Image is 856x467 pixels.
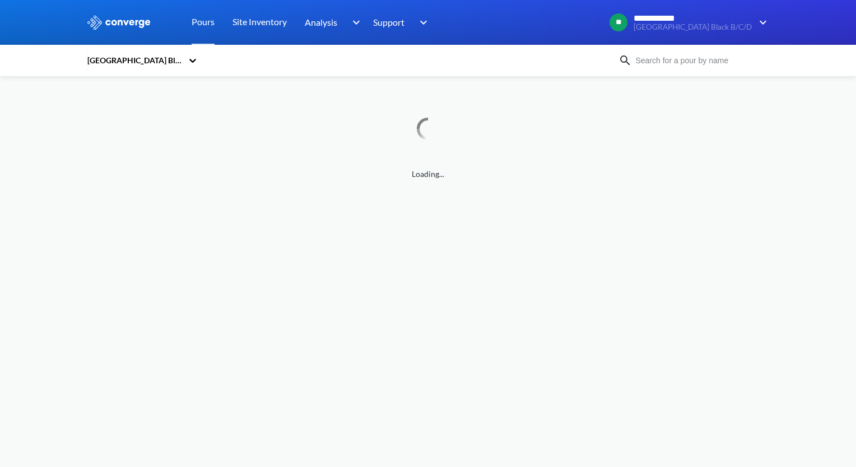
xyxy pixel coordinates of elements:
[752,16,770,29] img: downArrow.svg
[618,54,632,67] img: icon-search.svg
[634,23,752,31] span: [GEOGRAPHIC_DATA] Black B/C/D
[86,168,770,180] span: Loading...
[345,16,363,29] img: downArrow.svg
[86,15,151,30] img: logo_ewhite.svg
[305,15,337,29] span: Analysis
[632,54,767,67] input: Search for a pour by name
[86,54,183,67] div: [GEOGRAPHIC_DATA] Black B/C/D
[373,15,404,29] span: Support
[412,16,430,29] img: downArrow.svg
